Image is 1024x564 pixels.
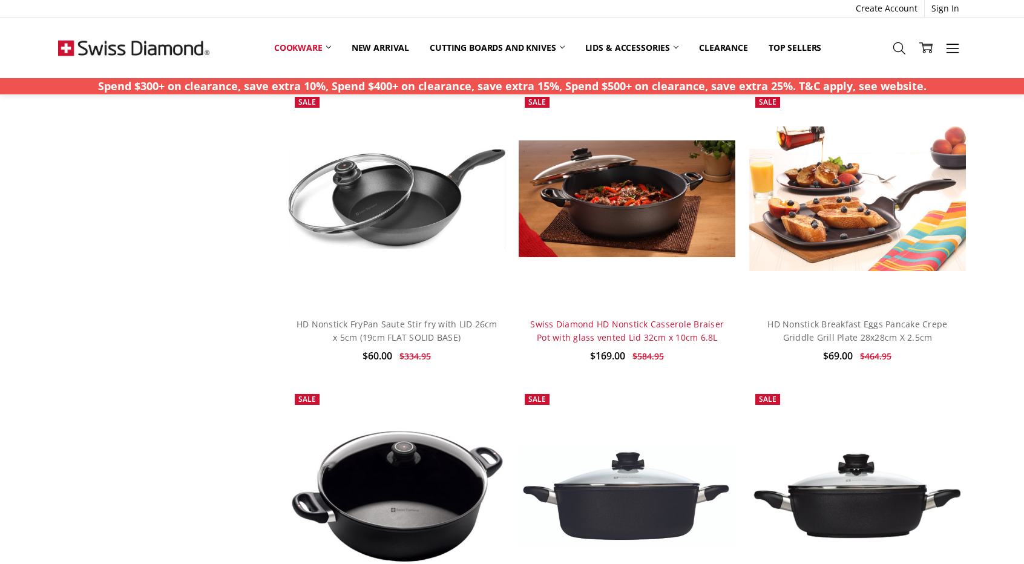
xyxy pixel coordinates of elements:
[767,318,947,343] a: HD Nonstick Breakfast Eggs Pancake Crepe Griddle Grill Plate 28x28cm X 2.5cm
[419,34,575,61] a: Cutting boards and knives
[530,318,724,343] a: Swiss Diamond HD Nonstick Casserole Braiser Pot with glass vented Lid 32cm x 10cm 6.8L
[860,350,891,362] span: $464.95
[823,349,853,362] span: $69.00
[759,394,776,404] span: Sale
[519,140,735,257] img: Swiss Diamond HD Nonstick Casserole Braiser Pot with glass vented Lid 32cm x 10cm 6.8L
[758,34,832,61] a: Top Sellers
[298,394,316,404] span: Sale
[341,34,419,61] a: New arrival
[363,349,392,362] span: $60.00
[632,350,664,362] span: $584.95
[689,34,758,61] a: Clearance
[289,149,505,249] img: HD Nonstick FryPan Saute Stir fry with LID 26cm x 5cm (19cm FLAT SOLID BASE)
[58,18,209,78] img: Free Shipping On Every Order
[289,91,505,307] a: HD Nonstick FryPan Saute Stir fry with LID 26cm x 5cm (19cm FLAT SOLID BASE)
[297,318,497,343] a: HD Nonstick FryPan Saute Stir fry with LID 26cm x 5cm (19cm FLAT SOLID BASE)
[528,394,546,404] span: Sale
[264,34,341,61] a: Cookware
[98,78,927,94] p: Spend $300+ on clearance, save extra 10%, Spend $400+ on clearance, save extra 15%, Spend $500+ o...
[749,91,966,307] a: HD Nonstick Breakfast Eggs Pancake Crepe Griddle Grill Plate 28x28cm X 2.5cm
[749,126,966,271] img: HD Nonstick Breakfast Eggs Pancake Crepe Griddle Grill Plate 28x28cm X 2.5cm
[298,97,316,107] span: Sale
[749,450,966,542] img: XD Induction Casserole with Lid - 24CM X 7.5CM 3L
[590,349,625,362] span: $169.00
[519,91,735,307] a: Swiss Diamond HD Nonstick Casserole Braiser Pot with glass vented Lid 32cm x 10cm 6.8L
[519,446,735,546] img: XD Induction Nonstick Braiser with lid- 28CM X 10CM 5L
[575,34,689,61] a: Lids & Accessories
[528,97,546,107] span: Sale
[399,350,431,362] span: $334.95
[759,97,776,107] span: Sale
